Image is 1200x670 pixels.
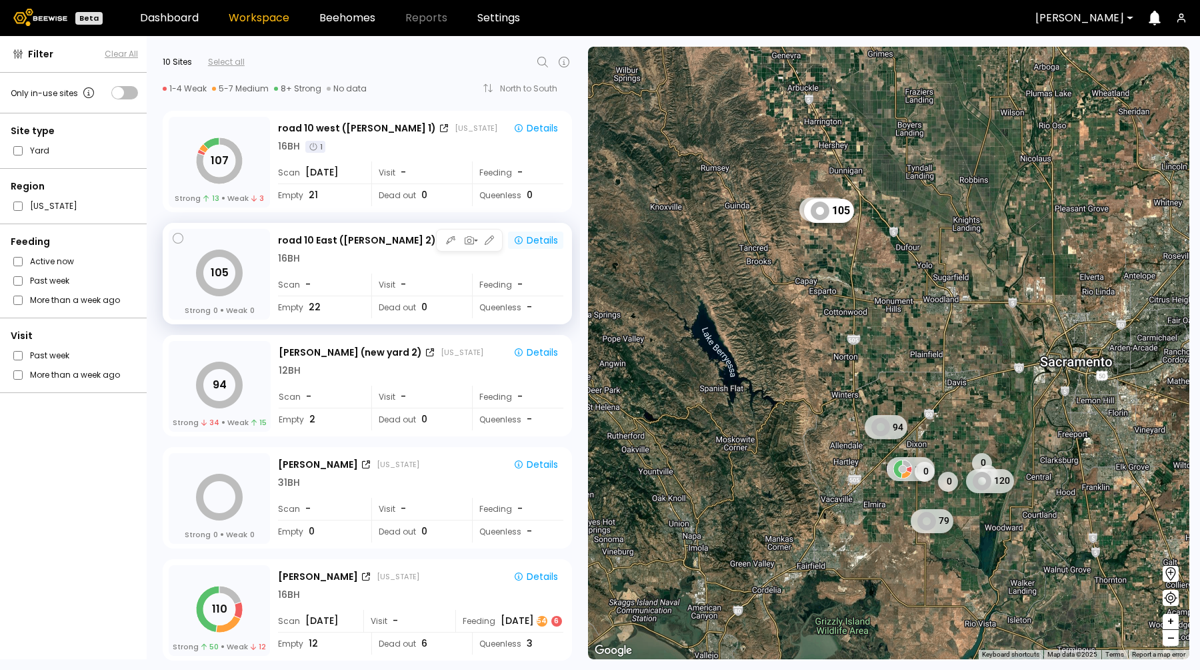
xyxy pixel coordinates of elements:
div: Region [11,180,138,194]
span: 0 [250,305,255,316]
div: Empty [278,633,362,655]
div: Empty [279,408,363,430]
img: Beewise logo [13,9,67,26]
div: - [517,502,524,516]
span: 0 [421,525,427,539]
div: Feeding [11,235,138,249]
div: Visit [371,498,463,520]
div: Dead out [371,408,463,430]
div: [DATE] [501,614,563,628]
span: 0 [527,188,533,202]
div: road 10 East ([PERSON_NAME] 2) [278,234,436,248]
div: [US_STATE] [377,459,419,470]
span: - [393,614,398,628]
div: Strong Weak [173,641,267,652]
span: - [527,412,532,426]
span: 0 [421,188,427,202]
a: Terms (opens in new tab) [1105,651,1124,658]
div: 16 BH [278,252,300,266]
button: Details [508,232,563,249]
button: Clear All [105,48,138,60]
button: – [1163,630,1179,646]
div: road 10 west ([PERSON_NAME] 1) [278,121,436,135]
tspan: 110 [212,601,227,617]
div: 110 [887,457,935,481]
span: - [306,390,311,404]
div: Queenless [472,184,563,206]
div: 12 BH [279,364,301,378]
a: Settings [477,13,520,23]
div: 10 Sites [163,56,192,68]
div: 54 [537,616,547,627]
span: 0 [213,305,218,316]
div: Scan [279,386,363,408]
div: Details [513,346,558,358]
div: Details [513,122,558,134]
div: 16 BH [278,139,300,153]
div: 105 [804,199,854,223]
div: Details [513,458,558,470]
div: Visit [371,161,463,184]
div: Dead out [371,521,463,543]
span: Reports [405,13,447,23]
div: Dead out [371,296,463,318]
button: Details [508,119,563,137]
div: Strong Weak [175,193,264,204]
div: - [517,390,524,404]
div: Visit [363,610,455,632]
tspan: 107 [211,153,229,168]
span: 0 [309,525,315,539]
div: Strong Weak [173,417,267,428]
div: [PERSON_NAME] [278,570,358,584]
div: 5-7 Medium [212,83,269,94]
div: Feeding [455,610,563,632]
div: Queenless [472,521,563,543]
a: Report a map error [1132,651,1185,658]
div: 8+ Strong [274,83,321,94]
span: [DATE] [305,614,339,628]
label: Yard [30,143,49,157]
div: Empty [278,184,362,206]
span: 6 [421,637,427,651]
span: - [527,525,532,539]
div: Dead out [371,184,463,206]
span: 21 [309,188,318,202]
button: Details [508,568,563,585]
div: 6 [551,616,562,627]
div: Empty [278,296,362,318]
div: - [517,165,524,180]
span: 0 [250,529,255,540]
span: 2 [309,412,315,426]
span: 22 [309,300,321,314]
label: Past week [30,274,69,288]
div: [US_STATE] [455,123,497,133]
span: Filter [28,47,53,61]
div: Feeding [472,386,563,408]
div: 0 [915,462,935,482]
div: Site type [11,124,138,138]
div: 0 [978,465,998,485]
span: - [527,300,532,314]
div: Feeding [472,161,563,184]
div: Feeding [472,498,563,520]
button: Details [508,344,563,361]
label: Active now [30,254,74,268]
span: 0 [213,529,218,540]
div: Only in-use sites [11,85,97,101]
span: 15 [251,417,267,428]
div: Dead out [371,633,463,655]
span: 50 [201,641,219,652]
div: 0 [938,472,958,492]
div: North to South [500,85,567,93]
span: Map data ©2025 [1047,651,1097,658]
label: More than a week ago [30,293,120,307]
span: 13 [203,193,219,204]
button: Details [508,456,563,473]
div: 1-4 Weak [163,83,207,94]
div: Visit [371,386,463,408]
div: [PERSON_NAME] [278,458,358,472]
div: Scan [278,274,362,296]
div: Scan [278,610,362,632]
span: 0 [421,412,427,426]
div: Details [513,234,558,246]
